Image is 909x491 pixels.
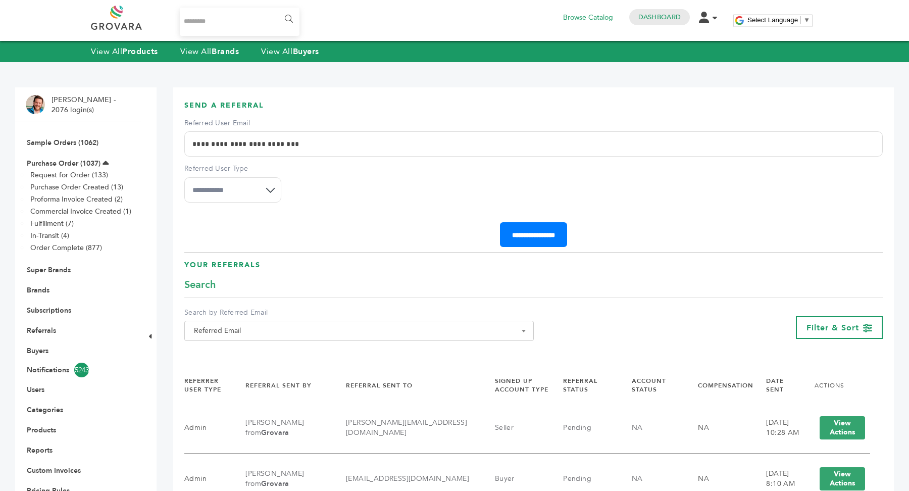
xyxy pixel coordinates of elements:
[563,377,597,394] a: REFERRAL STATUS
[698,381,753,389] a: COMPENSATION
[180,46,239,57] a: View AllBrands
[27,425,56,435] a: Products
[184,118,883,128] label: Referred User Email
[563,12,613,23] a: Browse Catalog
[27,265,71,275] a: Super Brands
[180,8,299,36] input: Search...
[30,170,108,180] a: Request for Order (133)
[27,285,49,295] a: Brands
[820,467,865,490] button: View Actions
[766,469,795,488] span: [DATE] 8:10 AM
[245,469,304,488] a: [PERSON_NAME] from
[806,322,859,333] span: Filter & Sort
[802,368,870,403] th: Actions
[184,377,221,394] a: REFERRER USER TYPE
[685,403,753,454] td: NA
[184,321,534,341] span: Referred Email
[184,164,281,174] label: Referred User Type
[495,474,515,483] a: Buyer
[190,324,528,338] span: Referred Email
[27,466,81,475] a: Custom Invoices
[245,381,312,389] a: REFERRAL SENT BY
[766,377,784,394] a: DATE SENT
[495,423,514,432] a: Seller
[184,308,534,318] label: Search by Referred Email
[27,363,130,377] a: Notifications5243
[27,446,53,455] a: Reports
[563,474,591,483] a: Pending
[245,418,304,437] a: [PERSON_NAME] from
[122,46,158,57] strong: Products
[346,418,467,437] a: [PERSON_NAME][EMAIL_ADDRESS][DOMAIN_NAME]
[30,194,123,204] a: Proforma Invoice Created (2)
[747,16,810,24] a: Select Language​
[27,385,44,395] a: Users
[91,46,158,57] a: View AllProducts
[261,428,289,437] b: Grovara
[346,381,413,389] a: REFERRAL SENT TO
[261,46,319,57] a: View AllBuyers
[346,474,469,483] a: [EMAIL_ADDRESS][DOMAIN_NAME]
[632,474,643,483] a: NA
[27,306,71,315] a: Subscriptions
[30,243,102,253] a: Order Complete (877)
[30,219,74,228] a: Fulfillment (7)
[184,101,883,118] h3: Send A Referral
[184,260,883,278] h3: Your Referrals
[820,416,865,439] button: View Actions
[495,377,548,394] a: SIGNED UP ACCOUNT TYPE
[27,326,56,335] a: Referrals
[184,278,216,292] span: Search
[747,16,798,24] span: Select Language
[563,423,591,432] a: Pending
[632,423,643,432] a: NA
[27,346,48,356] a: Buyers
[803,16,810,24] span: ▼
[800,16,801,24] span: ​
[30,182,123,192] a: Purchase Order Created (13)
[27,138,98,148] a: Sample Orders (1062)
[27,405,63,415] a: Categories
[74,363,89,377] span: 5243
[638,13,681,22] a: Dashboard
[766,418,799,437] span: [DATE] 10:28 AM
[293,46,319,57] strong: Buyers
[632,377,666,394] a: ACCOUNT STATUS
[30,207,131,216] a: Commercial Invoice Created (1)
[261,479,289,488] b: Grovara
[184,403,233,454] td: Admin
[30,231,69,240] a: In-Transit (4)
[52,95,118,115] li: [PERSON_NAME] - 2076 login(s)
[212,46,239,57] strong: Brands
[27,159,100,168] a: Purchase Order (1037)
